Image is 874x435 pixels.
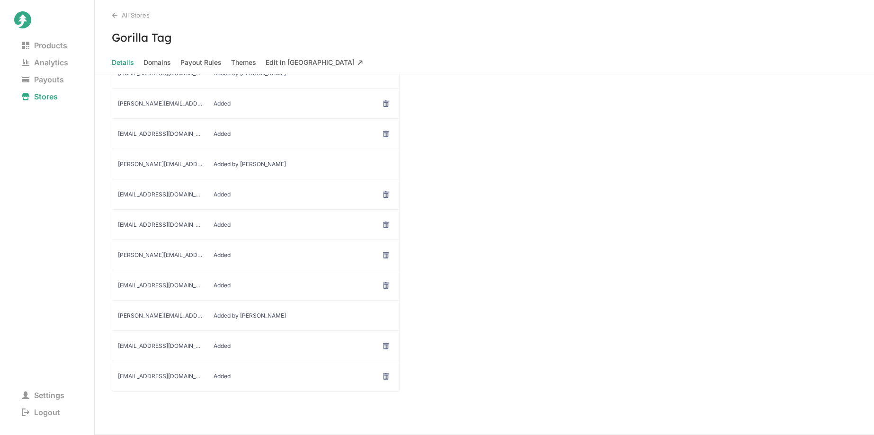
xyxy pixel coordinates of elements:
span: Added [214,221,298,229]
span: Added [214,282,298,289]
span: steven.thompson@hellojuniper.com [118,160,202,168]
span: accountingteam@anotheraxiom.com [118,130,202,138]
span: Added [214,130,298,138]
span: Added [214,342,298,350]
span: Stores [14,90,65,103]
span: jakez@anotheraxiom.com [118,373,202,380]
span: kerestell@anotheraxiom.com [118,282,202,289]
span: Settings [14,389,72,402]
div: All Stores [112,11,874,19]
span: davidn@anotheraxiom.com [118,342,202,350]
span: Added [214,191,298,198]
span: davidy@anotheraxiom.com [118,100,202,107]
span: Added [214,100,298,107]
span: Domains [143,56,171,69]
span: caytied@anotheraxiom.com [118,191,202,198]
span: Added by Juniper [214,312,298,320]
span: jenniferl@anotheraxiom.com [118,251,202,259]
span: Analytics [14,56,76,69]
span: Added [214,373,298,380]
span: Added [214,251,298,259]
span: Payout Rules [180,56,222,69]
span: Details [112,56,134,69]
span: Added by Juniper [214,160,298,168]
h3: Gorilla Tag [95,30,874,44]
span: Payouts [14,73,71,86]
span: eliea@anotheraxiom.com [118,221,202,229]
span: Products [14,39,75,52]
span: Logout [14,406,68,419]
span: steven@hellojuniper.com [118,312,202,320]
span: Edit in [GEOGRAPHIC_DATA] [266,56,363,69]
span: Themes [231,56,256,69]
